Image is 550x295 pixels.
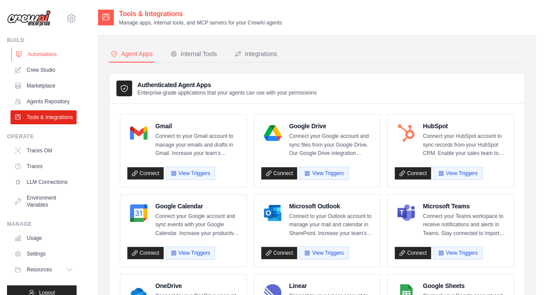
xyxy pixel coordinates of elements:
a: LLM Connections [11,175,77,189]
p: Connect to your Outlook account to manage your mail and calendar in SharePoint. Increase your tea... [289,212,373,238]
button: View Triggers [433,167,482,180]
h2: Tools & Integrations [119,9,282,19]
h4: Microsoft Outlook [289,202,373,211]
a: Crew Studio [11,63,77,77]
a: Connect [127,247,164,259]
div: Manage [7,221,77,228]
button: Resources [11,263,77,277]
p: Connect your Google account and sync files from your Google Drive. Our Google Drive integration e... [289,132,373,158]
button: View Triggers [166,167,215,180]
h4: Linear [289,281,373,290]
p: Enterprise-grade applications that your agents can use with your permissions [137,89,317,96]
a: Connect [395,167,431,179]
button: View Triggers [433,246,482,260]
button: View Triggers [166,246,215,260]
a: Connect [261,167,298,179]
a: Usage [11,231,77,245]
p: Connect your HubSpot account to sync records from your HubSpot CRM. Enable your sales team to clo... [423,132,507,158]
div: Agent Apps [111,49,153,58]
h3: Authenticated Agent Apps [137,81,317,89]
img: Microsoft Outlook Logo [264,204,281,222]
a: Automations [11,47,77,61]
a: Settings [11,247,77,261]
button: View Triggers [299,246,348,260]
button: View Triggers [299,167,348,180]
h4: Microsoft Teams [423,202,507,211]
span: Resources [27,266,52,273]
a: Tools & Integrations [11,110,77,124]
h4: Google Calendar [155,202,239,211]
button: Agent Apps [109,46,154,63]
a: Connect [261,247,298,259]
img: Google Drive Logo [264,124,281,142]
div: Internal Tools [170,49,217,58]
a: Marketplace [11,79,77,93]
img: Logo [7,10,51,27]
a: Agents Repository [11,95,77,109]
a: Connect [395,247,431,259]
img: Gmail Logo [130,124,147,142]
a: Traces Old [11,144,77,158]
img: Google Calendar Logo [130,204,147,222]
p: Connect your Teams workspace to receive notifications and alerts in Teams. Stay connected to impo... [423,212,507,238]
a: Environment Variables [11,191,77,212]
img: Microsoft Teams Logo [397,204,415,222]
p: Connect to your Gmail account to manage your emails and drafts in Gmail. Increase your team’s pro... [155,132,239,158]
a: Connect [127,167,164,179]
button: Internal Tools [168,46,219,63]
h4: Google Drive [289,122,373,130]
h4: Google Sheets [423,281,507,290]
p: Connect your Google account and sync events with your Google Calendar. Increase your productivity... [155,212,239,238]
a: Traces [11,159,77,173]
div: Build [7,37,77,44]
div: Operate [7,133,77,140]
h4: OneDrive [155,281,239,290]
p: Manage apps, internal tools, and MCP servers for your CrewAI agents [119,19,282,26]
img: HubSpot Logo [397,124,415,142]
h4: Gmail [155,122,239,130]
h4: HubSpot [423,122,507,130]
button: Integrations [233,46,279,63]
div: Integrations [235,49,277,58]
